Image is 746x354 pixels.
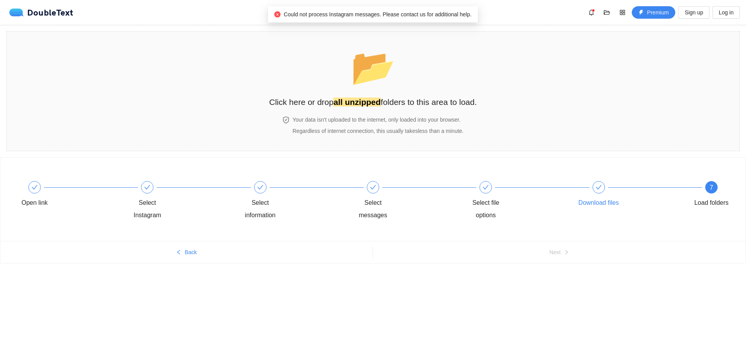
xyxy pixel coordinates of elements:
[632,6,675,19] button: thunderboltPremium
[9,9,27,16] img: logo
[586,9,597,16] span: bell
[293,115,464,124] h4: Your data isn't uploaded to the internet, only loaded into your browser.
[483,184,489,190] span: check
[31,184,38,190] span: check
[601,9,613,16] span: folder-open
[350,197,396,221] div: Select messages
[284,11,471,17] span: Could not process Instagram messages. Please contact us for additional help.
[0,246,373,258] button: leftBack
[719,8,734,17] span: Log in
[9,9,73,16] div: DoubleText
[12,181,125,209] div: Open link
[350,181,463,221] div: Select messages
[373,246,746,258] button: Nextright
[274,11,281,17] span: close-circle
[685,8,703,17] span: Sign up
[185,248,197,256] span: Back
[579,197,619,209] div: Download files
[238,197,283,221] div: Select information
[257,184,263,190] span: check
[282,117,289,124] span: safety-certificate
[125,181,237,221] div: Select Instagram
[269,96,477,108] h2: Click here or drop folders to this area to load.
[125,197,170,221] div: Select Instagram
[616,6,629,19] button: appstore
[21,197,48,209] div: Open link
[713,6,740,19] button: Log in
[710,184,713,191] span: 7
[689,181,734,209] div: 7Load folders
[694,197,729,209] div: Load folders
[596,184,602,190] span: check
[293,128,464,134] span: Regardless of internet connection, this usually takes less than a minute .
[351,47,396,87] span: folder
[144,184,150,190] span: check
[463,197,508,221] div: Select file options
[463,181,576,221] div: Select file options
[585,6,598,19] button: bell
[617,9,628,16] span: appstore
[647,8,669,17] span: Premium
[576,181,689,209] div: Download files
[678,6,709,19] button: Sign up
[638,10,644,16] span: thunderbolt
[9,9,73,16] a: logoDoubleText
[238,181,350,221] div: Select information
[370,184,376,190] span: check
[176,249,181,256] span: left
[601,6,613,19] button: folder-open
[333,98,380,106] strong: all unzipped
